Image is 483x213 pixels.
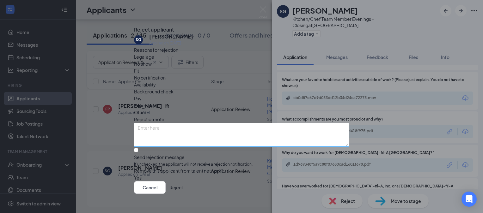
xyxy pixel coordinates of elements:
span: Rejection note [134,116,164,122]
span: No show [134,60,152,67]
span: If unchecked, the applicant will not receive a rejection notification. [134,162,349,168]
div: Applied on [DATE] [149,40,193,46]
span: No certification [134,74,166,81]
span: Yes [134,174,142,181]
span: Pay [134,95,142,102]
span: Experience [134,102,158,109]
span: Legal age [134,53,154,60]
span: Reasons for rejection [134,47,178,53]
span: Other [134,109,146,116]
span: Availability [134,81,156,88]
span: Fit [134,67,139,74]
h5: [PERSON_NAME] [149,33,193,40]
div: Send rejection message [134,154,349,160]
h3: Reject applicant [134,26,174,33]
button: Cancel [134,181,166,194]
span: Remove this applicant from talent network? [134,168,223,174]
button: Reject [169,181,183,194]
span: Background check [134,88,174,95]
div: SG [136,37,141,42]
input: Send rejection messageIf unchecked, the applicant will not receive a rejection notification. [134,148,138,152]
div: Open Intercom Messenger [462,192,477,207]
